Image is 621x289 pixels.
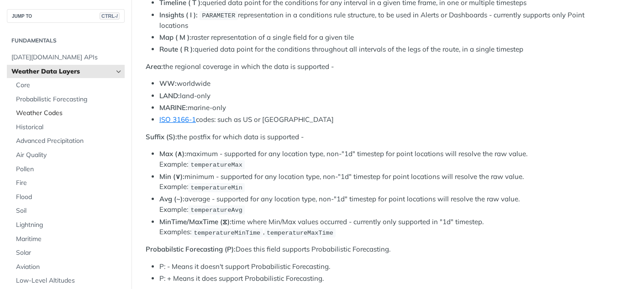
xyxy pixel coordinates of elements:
span: Weather Data Layers [11,67,113,76]
strong: Area: [146,62,163,71]
strong: Avg (~): [159,194,184,203]
span: Lightning [16,221,122,230]
li: average - supported for any location type, non-"1d" timestep for point locations will resolve the... [159,194,607,215]
strong: Max (∧): [159,149,186,158]
span: Low-Level Altitudes [16,276,122,285]
a: [DATE][DOMAIN_NAME] APIs [7,51,125,64]
strong: Route ( R ): [159,45,195,53]
span: temperatureMin [190,184,242,191]
strong: LAND: [159,91,180,100]
span: Probabilistic Forecasting [16,95,122,104]
strong: WW: [159,79,177,88]
a: Core [11,79,125,92]
strong: Suffix (S): [146,132,177,141]
span: Pollen [16,165,122,174]
li: queried data point for the conditions throughout all intervals of the legs of the route, in a sin... [159,44,607,55]
a: Flood [11,190,125,204]
a: Advanced Precipitation [11,134,125,148]
li: codes: such as US or [GEOGRAPHIC_DATA] [159,115,607,125]
span: PARAMETER [202,12,235,19]
button: Hide subpages for Weather Data Layers [115,68,122,75]
a: Probabilistic Forecasting [11,93,125,106]
strong: MinTime/MaxTime (⧖): [159,217,232,226]
span: Fire [16,179,122,188]
strong: MARINE: [159,103,188,112]
a: Low-Level Altitudes [11,274,125,288]
span: Advanced Precipitation [16,137,122,146]
span: Weather Codes [16,109,122,118]
li: marine-only [159,103,607,113]
li: time where Min/Max values occurred - currently only supported in "1d" timestep. Examples: , [159,217,607,238]
a: Solar [11,246,125,260]
li: P: + Means it does support Probabilistic Forecasting. [159,273,607,284]
li: land-only [159,91,607,101]
span: CTRL-/ [100,12,120,20]
strong: Insights ( I ): [159,11,198,19]
span: Air Quality [16,151,122,160]
li: P: - Means it doesn't support Probabilistic Forecasting. [159,262,607,272]
span: temperatureMax [190,162,242,168]
strong: Map ( M ): [159,33,191,42]
p: the regional coverage in which the data is supported - [146,62,607,72]
span: Flood [16,193,122,202]
span: Core [16,81,122,90]
a: Maritime [11,232,125,246]
li: worldwide [159,79,607,89]
span: Maritime [16,235,122,244]
span: temperatureMaxTime [267,229,333,236]
li: raster representation of a single field for a given tile [159,32,607,43]
strong: Probabilstic Forecasting (P): [146,245,236,253]
button: JUMP TOCTRL-/ [7,9,125,23]
a: Soil [11,204,125,218]
a: Lightning [11,218,125,232]
a: Pollen [11,163,125,176]
li: maximum - supported for any location type, non-"1d" timestep for point locations will resolve the... [159,149,607,170]
h2: Fundamentals [7,37,125,45]
a: Fire [11,176,125,190]
li: minimum - supported for any location type, non-"1d" timestep for point locations will resolve the... [159,172,607,193]
span: Aviation [16,263,122,272]
strong: Min (∨): [159,172,184,181]
span: [DATE][DOMAIN_NAME] APIs [11,53,122,62]
a: Weather Codes [11,106,125,120]
a: Historical [11,121,125,134]
p: Does this field supports Probabilistic Forecasting. [146,244,607,255]
a: Air Quality [11,148,125,162]
span: Solar [16,248,122,257]
span: Soil [16,206,122,215]
span: temperatureMinTime [194,229,260,236]
span: temperatureAvg [190,207,242,214]
a: ISO 3166-1 [159,115,196,124]
a: Weather Data LayersHide subpages for Weather Data Layers [7,65,125,79]
li: representation in a conditions rule structure, to be used in Alerts or Dashboards - currently sup... [159,10,607,31]
p: the postfix for which data is supported - [146,132,607,142]
span: Historical [16,123,122,132]
a: Aviation [11,260,125,274]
